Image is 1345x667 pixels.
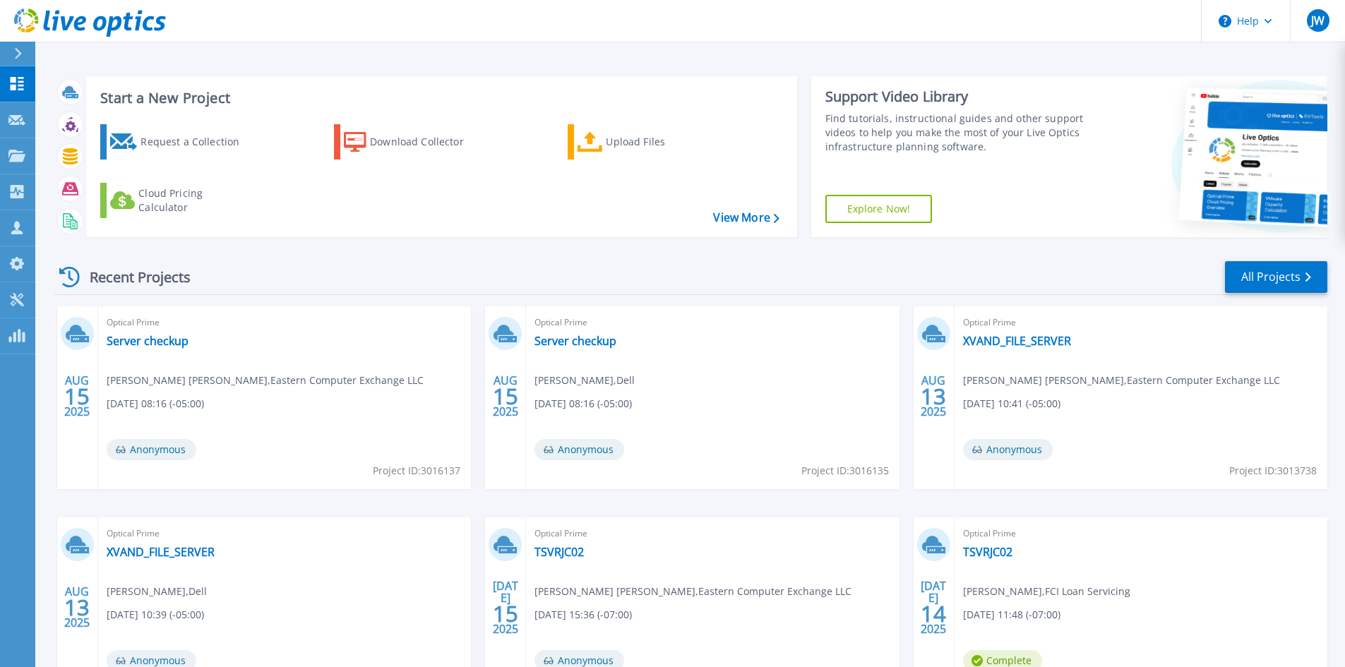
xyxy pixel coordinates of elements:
[334,124,491,160] a: Download Collector
[370,128,483,156] div: Download Collector
[107,584,207,599] span: [PERSON_NAME] , Dell
[963,334,1071,348] a: XVAND_FILE_SERVER
[107,545,215,559] a: XVAND_FILE_SERVER
[825,195,933,223] a: Explore Now!
[825,88,1089,106] div: Support Video Library
[534,607,632,623] span: [DATE] 15:36 (-07:00)
[920,582,947,633] div: [DATE] 2025
[492,371,519,422] div: AUG 2025
[492,582,519,633] div: [DATE] 2025
[534,396,632,411] span: [DATE] 08:16 (-05:00)
[534,545,584,559] a: TSVRJC02
[493,608,518,620] span: 15
[534,315,890,330] span: Optical Prime
[64,390,90,402] span: 15
[107,373,424,388] span: [PERSON_NAME] [PERSON_NAME] , Eastern Computer Exchange LLC
[100,90,779,106] h3: Start a New Project
[64,601,90,613] span: 13
[921,608,946,620] span: 14
[64,371,90,422] div: AUG 2025
[100,183,258,218] a: Cloud Pricing Calculator
[1311,15,1325,26] span: JW
[963,584,1130,599] span: [PERSON_NAME] , FCI Loan Servicing
[373,463,460,479] span: Project ID: 3016137
[493,390,518,402] span: 15
[963,439,1053,460] span: Anonymous
[963,315,1319,330] span: Optical Prime
[920,371,947,422] div: AUG 2025
[107,334,189,348] a: Server checkup
[568,124,725,160] a: Upload Files
[534,334,616,348] a: Server checkup
[825,112,1089,154] div: Find tutorials, instructional guides and other support videos to help you make the most of your L...
[1229,463,1317,479] span: Project ID: 3013738
[534,439,624,460] span: Anonymous
[713,211,779,224] a: View More
[54,260,210,294] div: Recent Projects
[963,545,1012,559] a: TSVRJC02
[963,607,1060,623] span: [DATE] 11:48 (-07:00)
[107,396,204,411] span: [DATE] 08:16 (-05:00)
[534,584,851,599] span: [PERSON_NAME] [PERSON_NAME] , Eastern Computer Exchange LLC
[534,526,890,541] span: Optical Prime
[107,526,462,541] span: Optical Prime
[534,373,635,388] span: [PERSON_NAME] , Dell
[100,124,258,160] a: Request a Collection
[107,315,462,330] span: Optical Prime
[963,396,1060,411] span: [DATE] 10:41 (-05:00)
[107,439,196,460] span: Anonymous
[107,607,204,623] span: [DATE] 10:39 (-05:00)
[963,373,1280,388] span: [PERSON_NAME] [PERSON_NAME] , Eastern Computer Exchange LLC
[921,390,946,402] span: 13
[801,463,889,479] span: Project ID: 3016135
[606,128,719,156] div: Upload Files
[64,582,90,633] div: AUG 2025
[963,526,1319,541] span: Optical Prime
[141,128,253,156] div: Request a Collection
[138,186,251,215] div: Cloud Pricing Calculator
[1225,261,1327,293] a: All Projects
